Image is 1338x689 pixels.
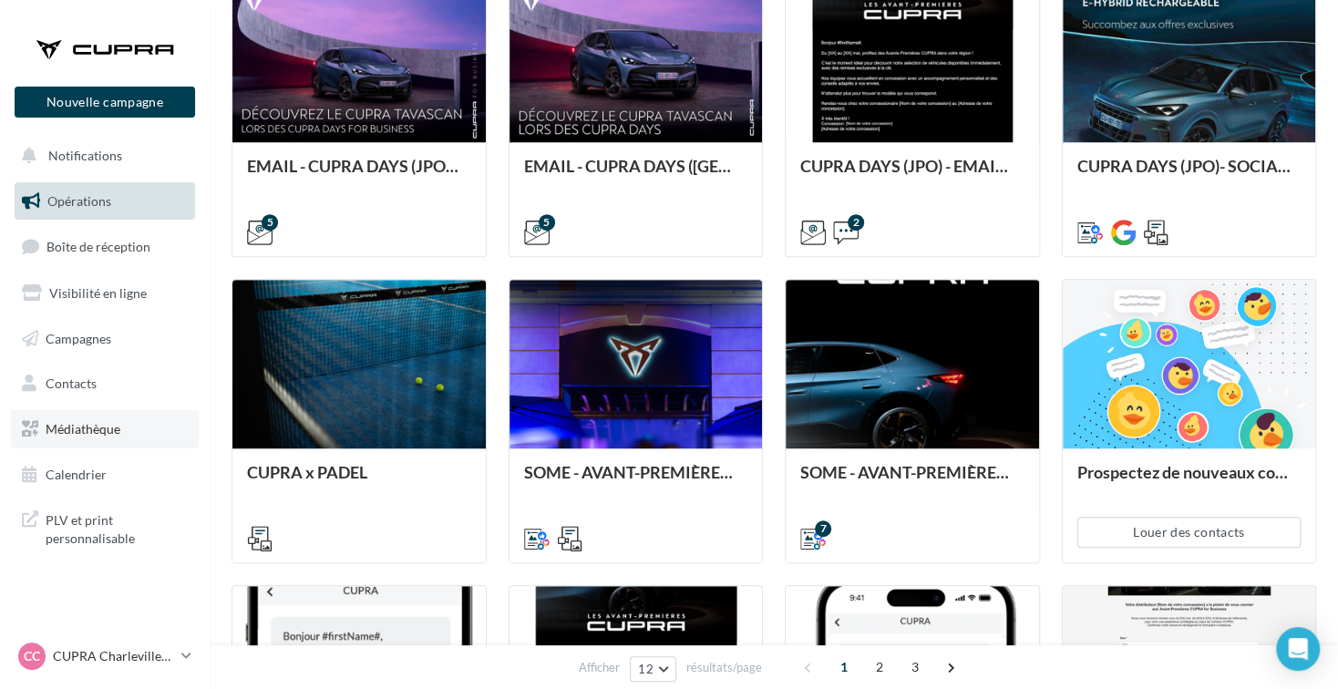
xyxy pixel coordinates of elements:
[11,182,199,221] a: Opérations
[11,365,199,403] a: Contacts
[262,214,278,231] div: 5
[47,193,111,209] span: Opérations
[800,157,1024,193] div: CUPRA DAYS (JPO) - EMAIL + SMS
[901,653,930,682] span: 3
[579,659,620,676] span: Afficher
[48,148,122,163] span: Notifications
[539,214,555,231] div: 5
[1077,157,1302,193] div: CUPRA DAYS (JPO)- SOCIAL MEDIA
[11,500,199,554] a: PLV et print personnalisable
[1077,517,1302,548] button: Louer des contacts
[630,656,676,682] button: 12
[524,463,748,499] div: SOME - AVANT-PREMIÈRES CUPRA FOR BUSINESS (VENTES PRIVEES)
[638,662,654,676] span: 12
[247,157,471,193] div: EMAIL - CUPRA DAYS (JPO) Fleet Générique
[11,410,199,448] a: Médiathèque
[46,421,120,437] span: Médiathèque
[1276,627,1320,671] div: Open Intercom Messenger
[24,647,40,665] span: CC
[11,227,199,266] a: Boîte de réception
[46,239,150,254] span: Boîte de réception
[11,456,199,494] a: Calendrier
[53,647,174,665] p: CUPRA Charleville-[GEOGRAPHIC_DATA]
[15,87,195,118] button: Nouvelle campagne
[49,285,147,301] span: Visibilité en ligne
[46,330,111,345] span: Campagnes
[1077,463,1302,499] div: Prospectez de nouveaux contacts
[11,137,191,175] button: Notifications
[11,274,199,313] a: Visibilité en ligne
[686,659,762,676] span: résultats/page
[524,157,748,193] div: EMAIL - CUPRA DAYS ([GEOGRAPHIC_DATA]) Private Générique
[829,653,859,682] span: 1
[247,463,471,499] div: CUPRA x PADEL
[46,467,107,482] span: Calendrier
[46,508,188,547] span: PLV et print personnalisable
[800,463,1024,499] div: SOME - AVANT-PREMIÈRES CUPRA PART (VENTES PRIVEES)
[46,375,97,391] span: Contacts
[11,320,199,358] a: Campagnes
[865,653,894,682] span: 2
[815,520,831,537] div: 7
[848,214,864,231] div: 2
[15,639,195,674] a: CC CUPRA Charleville-[GEOGRAPHIC_DATA]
